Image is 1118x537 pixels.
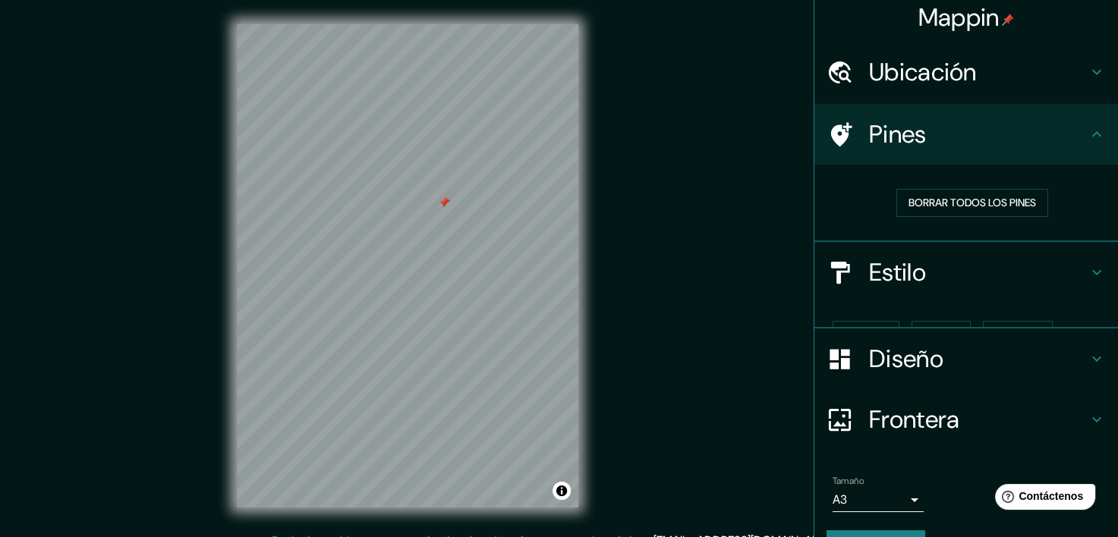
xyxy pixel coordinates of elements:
[814,389,1118,450] div: Frontera
[918,2,1000,33] font: Mappin
[869,57,1088,87] h4: Ubicación
[912,321,972,349] button: Negro
[833,321,899,349] button: Blanco
[909,193,1036,212] font: Borrar todos los pines
[983,478,1101,520] iframe: Help widget launcher
[833,488,924,512] div: A3
[995,325,1041,344] font: Natural
[814,328,1118,389] div: Diseño
[896,189,1048,217] button: Borrar todos los pines
[814,104,1118,165] div: Pines
[869,404,1088,435] h4: Frontera
[869,257,1088,287] h4: Estilo
[845,325,887,344] font: Blanco
[1002,14,1014,26] img: pin-icon.png
[553,482,571,500] button: Alternar atribución
[814,42,1118,102] div: Ubicación
[869,119,1088,149] h4: Pines
[814,242,1118,303] div: Estilo
[924,325,959,344] font: Negro
[983,321,1053,349] button: Natural
[869,344,1088,374] h4: Diseño
[833,475,864,488] label: Tamaño
[237,24,578,507] canvas: Mapa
